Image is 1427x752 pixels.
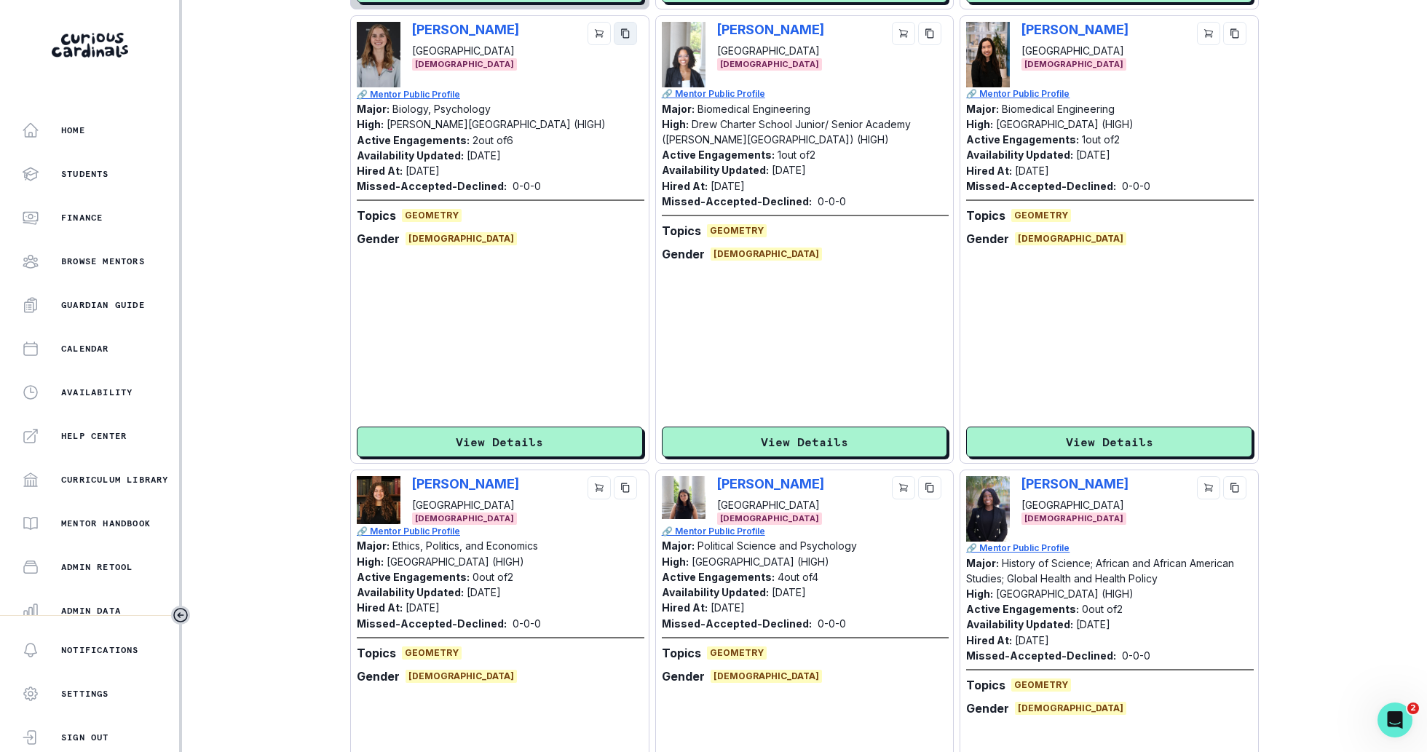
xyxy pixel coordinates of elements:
[662,222,701,240] p: Topics
[588,22,611,45] button: cart
[966,476,1010,542] img: Picture of Busola Banjoh
[966,178,1116,194] p: Missed-Accepted-Declined:
[1076,149,1110,161] p: [DATE]
[614,476,637,499] button: copy
[711,670,822,683] span: [DEMOGRAPHIC_DATA]
[662,601,708,614] p: Hired At:
[966,133,1079,146] p: Active Engagements:
[1197,22,1220,45] button: cart
[717,497,824,512] p: [GEOGRAPHIC_DATA]
[918,22,941,45] button: copy
[662,571,775,583] p: Active Engagements:
[966,103,999,115] p: Major:
[357,539,390,552] p: Major:
[61,343,109,355] p: Calendar
[662,103,695,115] p: Major:
[717,22,824,37] p: [PERSON_NAME]
[662,555,689,568] p: High:
[357,571,470,583] p: Active Engagements:
[966,700,1009,717] p: Gender
[61,732,109,743] p: Sign Out
[61,518,151,529] p: Mentor Handbook
[662,586,769,598] p: Availability Updated:
[61,387,133,398] p: Availability
[171,606,190,625] button: Toggle sidebar
[412,58,517,71] span: [DEMOGRAPHIC_DATA]
[711,601,745,614] p: [DATE]
[966,542,1254,555] p: 🔗 Mentor Public Profile
[711,248,822,261] span: [DEMOGRAPHIC_DATA]
[662,118,689,130] p: High:
[717,58,822,71] span: [DEMOGRAPHIC_DATA]
[357,103,390,115] p: Major:
[697,539,857,552] p: Political Science and Psychology
[662,668,705,685] p: Gender
[1082,603,1123,615] p: 0 out of 2
[1011,209,1071,222] span: Geometry
[966,87,1254,100] a: 🔗 Mentor Public Profile
[717,476,824,491] p: [PERSON_NAME]
[778,149,815,161] p: 1 out of 2
[966,618,1073,630] p: Availability Updated:
[357,134,470,146] p: Active Engagements:
[662,644,701,662] p: Topics
[357,525,644,538] a: 🔗 Mentor Public Profile
[52,33,128,58] img: Curious Cardinals Logo
[717,512,822,525] span: [DEMOGRAPHIC_DATA]
[1011,678,1071,692] span: Geometry
[966,648,1116,663] p: Missed-Accepted-Declined:
[1021,22,1128,37] p: [PERSON_NAME]
[996,118,1134,130] p: [GEOGRAPHIC_DATA] (HIGH)
[61,168,109,180] p: Students
[966,165,1012,177] p: Hired At:
[662,194,812,209] p: Missed-Accepted-Declined:
[357,22,400,88] img: Picture of Ursula Horn
[357,586,464,598] p: Availability Updated:
[711,180,745,192] p: [DATE]
[966,587,993,600] p: High:
[1015,702,1126,715] span: [DEMOGRAPHIC_DATA]
[513,616,541,631] p: 0 - 0 - 0
[692,555,829,568] p: [GEOGRAPHIC_DATA] (HIGH)
[662,118,911,146] p: Drew Charter School Junior/ Senior Academy ([PERSON_NAME][GEOGRAPHIC_DATA]) (HIGH)
[1197,476,1220,499] button: cart
[61,256,145,267] p: Browse Mentors
[402,646,462,660] span: Geometry
[966,557,999,569] p: Major:
[662,180,708,192] p: Hired At:
[392,539,538,552] p: Ethics, Politics, and Economics
[357,207,396,224] p: Topics
[406,670,517,683] span: [DEMOGRAPHIC_DATA]
[1021,43,1128,58] p: [GEOGRAPHIC_DATA]
[707,224,767,237] span: Geometry
[966,634,1012,646] p: Hired At:
[61,474,169,486] p: Curriculum Library
[1002,103,1115,115] p: Biomedical Engineering
[357,149,464,162] p: Availability Updated:
[473,134,513,146] p: 2 out of 6
[966,557,1234,585] p: History of Science; African and African American Studies; Global Health and Health Policy
[467,586,501,598] p: [DATE]
[1015,165,1049,177] p: [DATE]
[357,88,644,101] a: 🔗 Mentor Public Profile
[357,476,400,524] img: Picture of Miriam Niestat
[614,22,637,45] button: copy
[818,616,846,631] p: 0 - 0 - 0
[357,427,643,457] button: View Details
[707,646,767,660] span: Geometry
[966,207,1005,224] p: Topics
[1015,634,1049,646] p: [DATE]
[662,164,769,176] p: Availability Updated:
[892,476,915,499] button: cart
[662,22,705,87] img: Picture of Niara Botchwey
[412,43,519,58] p: [GEOGRAPHIC_DATA]
[717,43,824,58] p: [GEOGRAPHIC_DATA]
[357,118,384,130] p: High:
[662,525,949,538] a: 🔗 Mentor Public Profile
[61,644,139,656] p: Notifications
[61,430,127,442] p: Help Center
[357,668,400,685] p: Gender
